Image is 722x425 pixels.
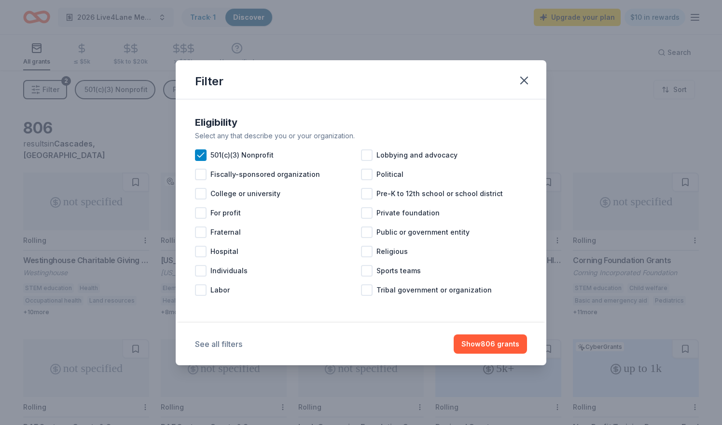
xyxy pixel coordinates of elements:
span: 501(c)(3) Nonprofit [210,149,274,161]
span: Tribal government or organization [376,284,492,296]
div: Select any that describe you or your organization. [195,130,527,142]
span: Hospital [210,246,238,257]
div: Filter [195,74,223,89]
span: Private foundation [376,207,440,219]
span: Labor [210,284,230,296]
span: College or university [210,188,280,199]
span: Public or government entity [376,226,470,238]
span: Pre-K to 12th school or school district [376,188,503,199]
span: Fiscally-sponsored organization [210,169,320,180]
span: Individuals [210,265,248,277]
span: Fraternal [210,226,241,238]
span: Lobbying and advocacy [376,149,458,161]
div: Eligibility [195,115,527,130]
button: Show806 grants [454,334,527,354]
span: Sports teams [376,265,421,277]
span: Religious [376,246,408,257]
span: Political [376,169,403,180]
button: See all filters [195,338,242,350]
span: For profit [210,207,241,219]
